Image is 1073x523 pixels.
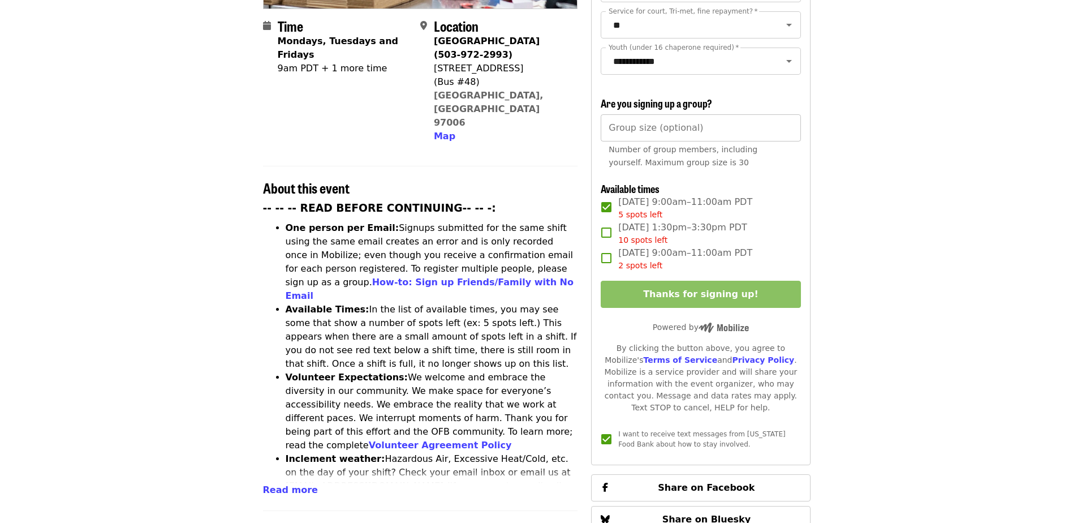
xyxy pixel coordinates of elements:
[618,235,667,245] span: 10 spots left
[609,44,739,51] label: Youth (under 16 chaperone required)
[263,202,496,214] strong: -- -- -- READ BEFORE CONTINUING-- -- -:
[658,482,755,493] span: Share on Facebook
[369,440,512,451] a: Volunteer Agreement Policy
[286,222,399,233] strong: One person per Email:
[643,355,717,365] a: Terms of Service
[699,323,749,333] img: Powered by Mobilize
[420,20,427,31] i: map-marker-alt icon
[618,430,785,448] span: I want to receive text messages from [US_STATE] Food Bank about how to stay involved.
[601,281,800,308] button: Thanks for signing up!
[286,277,574,301] a: How-to: Sign up Friends/Family with No Email
[434,16,479,36] span: Location
[286,371,578,452] li: We welcome and embrace the diversity in our community. We make space for everyone’s accessibility...
[286,453,385,464] strong: Inclement weather:
[618,195,752,221] span: [DATE] 9:00am–11:00am PDT
[434,36,540,60] strong: [GEOGRAPHIC_DATA] (503-972-2993)
[601,96,712,110] span: Are you signing up a group?
[781,53,797,69] button: Open
[434,131,455,142] span: Map
[601,114,800,142] input: [object Object]
[434,62,568,75] div: [STREET_ADDRESS]
[286,304,369,315] strong: Available Times:
[434,75,568,89] div: (Bus #48)
[263,485,318,495] span: Read more
[601,342,800,414] div: By clicking the button above, you agree to Mobilize's and . Mobilize is a service provider and wi...
[618,246,752,272] span: [DATE] 9:00am–11:00am PDT
[263,483,318,497] button: Read more
[591,474,810,501] button: Share on Facebook
[434,130,455,143] button: Map
[618,221,747,246] span: [DATE] 1:30pm–3:30pm PDT
[732,355,794,365] a: Privacy Policy
[609,8,758,15] label: Service for court, Tri-met, fine repayment?
[278,62,411,75] div: 9am PDT + 1 more time
[653,323,749,332] span: Powered by
[781,17,797,33] button: Open
[434,90,544,128] a: [GEOGRAPHIC_DATA], [GEOGRAPHIC_DATA] 97006
[278,16,303,36] span: Time
[286,372,408,383] strong: Volunteer Expectations:
[286,452,578,520] li: Hazardous Air, Excessive Heat/Cold, etc. on the day of your shift? Check your email inbox or emai...
[601,181,660,196] span: Available times
[263,178,350,198] span: About this event
[609,145,757,167] span: Number of group members, including yourself. Maximum group size is 30
[286,221,578,303] li: Signups submitted for the same shift using the same email creates an error and is only recorded o...
[286,303,578,371] li: In the list of available times, you may see some that show a number of spots left (ex: 5 spots le...
[618,261,662,270] span: 2 spots left
[278,36,399,60] strong: Mondays, Tuesdays and Fridays
[618,210,662,219] span: 5 spots left
[263,20,271,31] i: calendar icon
